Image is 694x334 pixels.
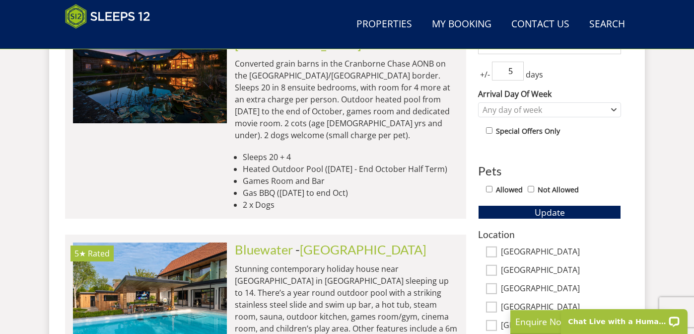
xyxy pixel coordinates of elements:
[65,4,150,29] img: Sleeps 12
[235,242,293,257] a: Bluewater
[428,13,495,36] a: My Booking
[478,69,492,81] span: +/-
[585,13,629,36] a: Search
[243,151,458,163] li: Sleeps 20 + 4
[243,175,458,187] li: Games Room and Bar
[501,321,621,332] label: [GEOGRAPHIC_DATA]
[73,23,227,123] img: house-on-the-hill-large-holiday-home-accommodation-wiltshire-sleeps-16.original.jpg
[501,265,621,276] label: [GEOGRAPHIC_DATA]
[478,165,621,177] h3: Pets
[496,184,523,195] label: Allowed
[501,247,621,258] label: [GEOGRAPHIC_DATA]
[300,242,426,257] a: [GEOGRAPHIC_DATA]
[507,13,573,36] a: Contact Us
[501,284,621,295] label: [GEOGRAPHIC_DATA]
[496,126,560,137] label: Special Offers Only
[501,302,621,313] label: [GEOGRAPHIC_DATA]
[555,303,694,334] iframe: LiveChat chat widget
[480,104,609,115] div: Any day of week
[243,199,458,211] li: 2 x Dogs
[235,58,458,141] p: Converted grain barns in the Cranborne Chase AONB on the [GEOGRAPHIC_DATA]/[GEOGRAPHIC_DATA] bord...
[352,13,416,36] a: Properties
[515,315,664,328] p: Enquire Now
[535,206,565,218] span: Update
[295,242,426,257] span: -
[74,248,86,259] span: Bluewater has a 5 star rating under the Quality in Tourism Scheme
[478,88,621,100] label: Arrival Day Of Week
[478,205,621,219] button: Update
[538,184,579,195] label: Not Allowed
[524,69,545,81] span: days
[88,248,110,259] span: Rated
[243,163,458,175] li: Heated Outdoor Pool ([DATE] - End October Half Term)
[73,23,227,123] a: 5★ Rated
[478,102,621,117] div: Combobox
[243,187,458,199] li: Gas BBQ ([DATE] to end Oct)
[478,229,621,240] h3: Location
[60,35,164,43] iframe: Customer reviews powered by Trustpilot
